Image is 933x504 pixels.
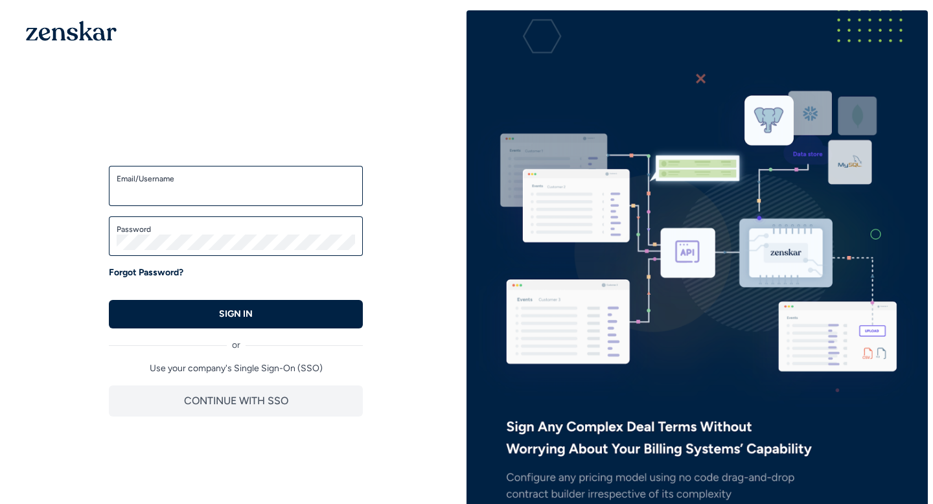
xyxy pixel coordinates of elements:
[109,328,363,352] div: or
[219,308,253,321] p: SIGN IN
[117,174,355,184] label: Email/Username
[109,300,363,328] button: SIGN IN
[117,224,355,235] label: Password
[109,266,183,279] a: Forgot Password?
[109,385,363,417] button: CONTINUE WITH SSO
[26,21,117,41] img: 1OGAJ2xQqyY4LXKgY66KYq0eOWRCkrZdAb3gUhuVAqdWPZE9SRJmCz+oDMSn4zDLXe31Ii730ItAGKgCKgCCgCikA4Av8PJUP...
[109,362,363,375] p: Use your company's Single Sign-On (SSO)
